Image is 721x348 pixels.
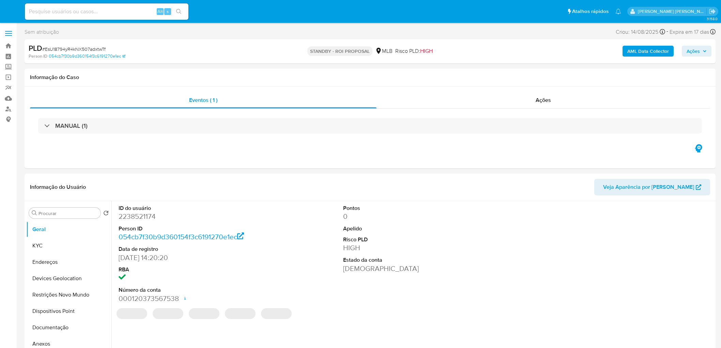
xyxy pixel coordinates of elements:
[55,122,88,130] h3: MANUAL (1)
[29,53,47,59] b: Person ID
[572,8,609,15] span: Atalhos rápidos
[119,212,261,221] dd: 2238521174
[670,28,709,36] span: Expira em 17 dias
[261,308,292,319] span: ‌
[119,253,261,262] dd: [DATE] 14:20:20
[594,179,710,195] button: Veja Aparência por [PERSON_NAME]
[420,47,433,55] span: HIGH
[26,270,111,287] button: Devices Geolocation
[172,7,186,16] button: search-icon
[49,53,125,59] a: 054cb7f30b9d360154f3c6191270e1ec
[157,8,163,15] span: Alt
[167,8,169,15] span: s
[119,205,261,212] dt: ID do usuário
[30,74,710,81] h1: Informação do Caso
[343,236,486,243] dt: Risco PLD
[623,46,674,57] button: AML Data Collector
[38,118,702,134] div: MANUAL (1)
[343,225,486,232] dt: Apelido
[39,210,98,216] input: Procurar
[29,43,42,54] b: PLD
[26,319,111,336] button: Documentação
[119,225,261,232] dt: Person ID
[103,210,109,218] button: Retornar ao pedido padrão
[26,287,111,303] button: Restrições Novo Mundo
[307,46,372,56] p: STANDBY - ROI PROPOSAL
[343,205,486,212] dt: Pontos
[26,221,111,238] button: Geral
[119,286,261,294] dt: Número da conta
[119,266,261,273] dt: RBA
[638,8,707,15] p: leticia.siqueira@mercadolivre.com
[687,46,700,57] span: Ações
[666,27,668,36] span: -
[153,308,183,319] span: ‌
[343,212,486,221] dd: 0
[42,46,106,52] span: # EsU18794yR4kNX507adxtwTf
[119,232,244,242] a: 054cb7f30b9d360154f3c6191270e1ec
[225,308,256,319] span: ‌
[26,238,111,254] button: KYC
[343,243,486,253] dd: HIGH
[117,308,147,319] span: ‌
[119,245,261,253] dt: Data de registro
[25,28,59,36] span: Sem atribuição
[682,46,711,57] button: Ações
[375,47,393,55] div: MLB
[343,264,486,273] dd: [DEMOGRAPHIC_DATA]
[25,7,188,16] input: Pesquise usuários ou casos...
[536,96,551,104] span: Ações
[189,96,217,104] span: Eventos ( 1 )
[32,210,37,216] button: Procurar
[616,27,665,36] div: Criou: 14/08/2025
[26,303,111,319] button: Dispositivos Point
[615,9,621,14] a: Notificações
[119,294,261,303] dd: 000120373567538
[709,8,716,15] a: Sair
[189,308,219,319] span: ‌
[603,179,694,195] span: Veja Aparência por [PERSON_NAME]
[395,47,433,55] span: Risco PLD:
[30,184,86,191] h1: Informação do Usuário
[26,254,111,270] button: Endereços
[627,46,669,57] b: AML Data Collector
[343,256,486,264] dt: Estado da conta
